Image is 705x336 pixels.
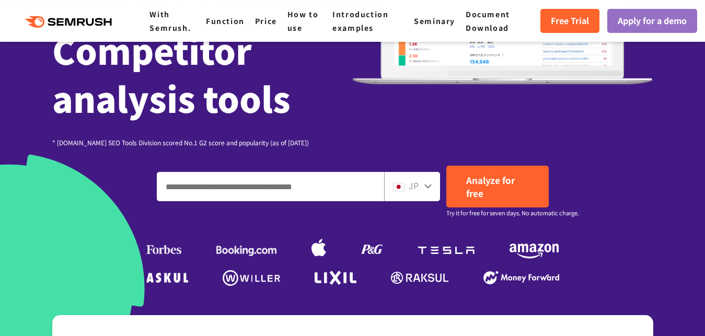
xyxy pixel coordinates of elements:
div: * [DOMAIN_NAME] SEO Tools Division scored No.1 G2 score and popularity (as of [DATE]) [52,137,353,147]
a: Apply for a demo [607,9,697,33]
a: Seminary [414,16,455,26]
a: Introduction examples [332,9,388,33]
a: How to use [287,9,319,33]
small: Try it for free for seven days. No automatic charge. [446,208,579,218]
span: Apply for a demo [618,14,687,28]
span: Free Trial [551,14,589,28]
span: Analyze for free [466,173,515,200]
a: With Semrush. [149,9,191,33]
a: Function [206,16,245,26]
a: Analyze for free [446,166,549,207]
input: Please enter your domain, keyword or URL [157,172,384,201]
a: Document Download [466,9,510,33]
a: Free Trial [540,9,599,33]
span: JP [409,179,419,192]
a: Price [255,16,277,26]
